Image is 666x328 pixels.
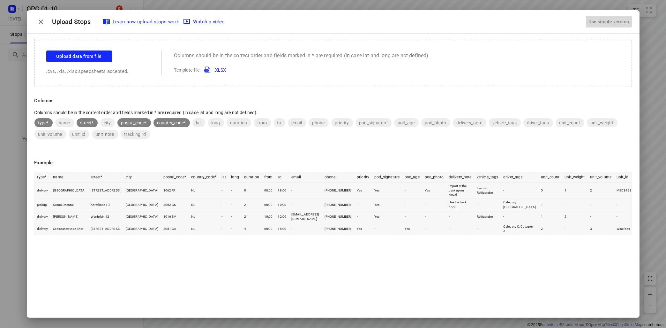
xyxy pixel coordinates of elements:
th: driver_tags [501,172,538,183]
td: [STREET_ADDRESS] [88,223,123,235]
td: 3062 PA [161,182,189,199]
td: - [354,211,372,223]
th: priority [354,172,372,183]
td: MED3493 [614,182,634,199]
td: - [402,199,422,211]
td: [GEOGRAPHIC_DATA] [123,199,161,211]
td: [PERSON_NAME] [50,211,88,223]
td: Kortekade 1-3 [88,199,123,211]
span: unit_count [556,120,584,125]
p: Upload Stops [52,17,96,27]
td: Category [GEOGRAPHIC_DATA] [501,199,538,211]
td: - [219,199,228,211]
td: 12:00 [275,211,289,223]
td: - [501,182,538,199]
a: .XLSX [201,67,226,73]
td: - [422,211,446,223]
th: country_code* [189,172,219,183]
td: - [501,211,538,223]
th: unit_count [538,172,562,183]
th: name [50,172,88,183]
td: - [228,223,242,235]
span: unit_note [92,132,118,137]
p: Example [34,159,632,167]
th: pod_signature [372,172,402,183]
span: duration [227,120,251,125]
td: Electric; Refrigerator [474,182,501,199]
td: [PHONE_NUMBER] [322,223,355,235]
span: pod_signature [355,120,392,125]
span: delivery_note [453,120,486,125]
td: 1 [538,211,562,223]
td: - [289,223,322,235]
td: Refrigerator [474,211,501,223]
button: Use simple version [586,16,632,28]
td: Yes [372,182,402,199]
td: [GEOGRAPHIC_DATA] [123,223,161,235]
td: - [402,211,422,223]
td: - [219,182,228,199]
td: - [219,223,228,235]
td: NL [189,182,219,199]
span: vehicle_tags [489,120,521,125]
td: Westplein 12 [88,211,123,223]
td: [PHONE_NUMBER] [322,199,355,211]
td: [GEOGRAPHIC_DATA] [50,182,88,199]
td: 2 [562,211,587,223]
span: Upload data from file [56,52,102,60]
td: - [562,199,587,211]
img: XLSX [204,66,212,74]
span: country_code* [153,120,190,125]
button: Upload data from file [46,51,112,62]
th: type* [35,172,51,183]
th: unit_id [614,172,634,183]
td: Yes [354,182,372,199]
td: 10:00 [262,211,275,223]
p: .cvs, .xls, .xlsx speedsheets accepted. [46,68,148,75]
span: unit_weight [587,120,617,125]
span: driver_tags [523,120,553,125]
td: Report at the desk upon arrival [446,182,474,199]
td: - [354,199,372,211]
td: 18:00 [275,182,289,199]
td: 10:00 [275,199,289,211]
td: - [402,182,422,199]
td: 08:00 [262,199,275,211]
td: Wine box [614,223,634,235]
td: - [614,211,634,223]
td: 2 [538,223,562,235]
span: street* [77,120,98,125]
td: 3062 GK [161,199,189,211]
td: - [422,223,446,235]
td: 3051 GA [161,223,189,235]
th: long [228,172,242,183]
td: 8 [242,182,262,199]
th: street* [88,172,123,183]
th: phone [322,172,355,183]
th: pod_age [402,172,422,183]
span: unit_id [69,132,89,137]
td: Croissanterie de Snor [50,223,88,235]
span: postal_code* [117,120,151,125]
td: - [446,223,474,235]
p: Columns should be in the correct order and fields marked in * are required (in case lat and long ... [34,109,632,116]
th: email [289,172,322,183]
span: type* [34,120,53,125]
span: city [100,120,115,125]
span: from [254,120,271,125]
span: tracking_id [121,132,150,137]
td: pickup [35,199,51,211]
td: NL [189,223,219,235]
span: name [55,120,74,125]
td: Category C; Category A [501,223,538,235]
span: pod_photo [421,120,450,125]
td: - [228,211,242,223]
th: delivery_note [446,172,474,183]
td: - [474,199,501,211]
td: 5 [538,182,562,199]
td: NL [189,199,219,211]
td: - [562,223,587,235]
td: NL [189,211,219,223]
td: Use the back door [446,199,474,211]
span: long [208,120,224,125]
